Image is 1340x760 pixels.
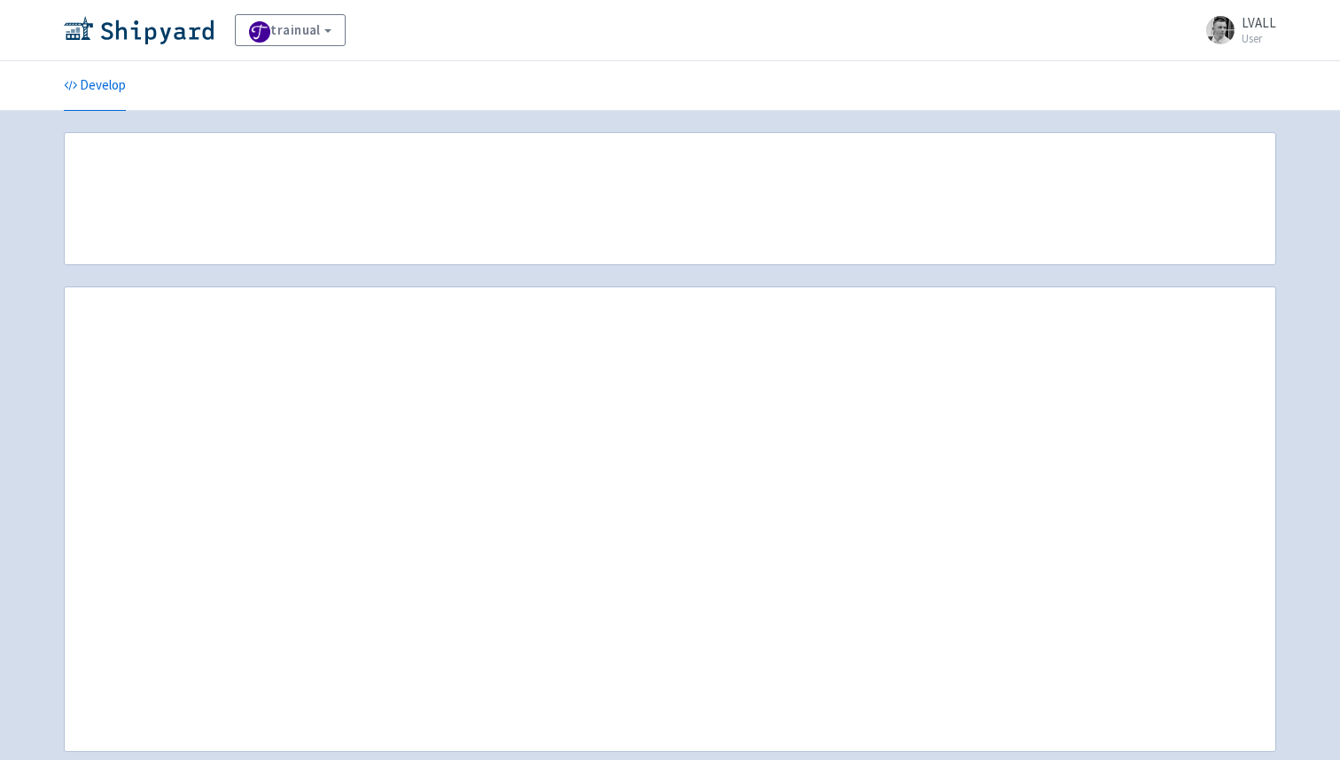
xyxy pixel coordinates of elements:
[1196,16,1276,44] a: LVALL User
[64,61,126,111] a: Develop
[1242,14,1276,31] span: LVALL
[64,16,214,44] img: Shipyard logo
[1242,33,1276,44] small: User
[235,14,346,46] a: trainual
